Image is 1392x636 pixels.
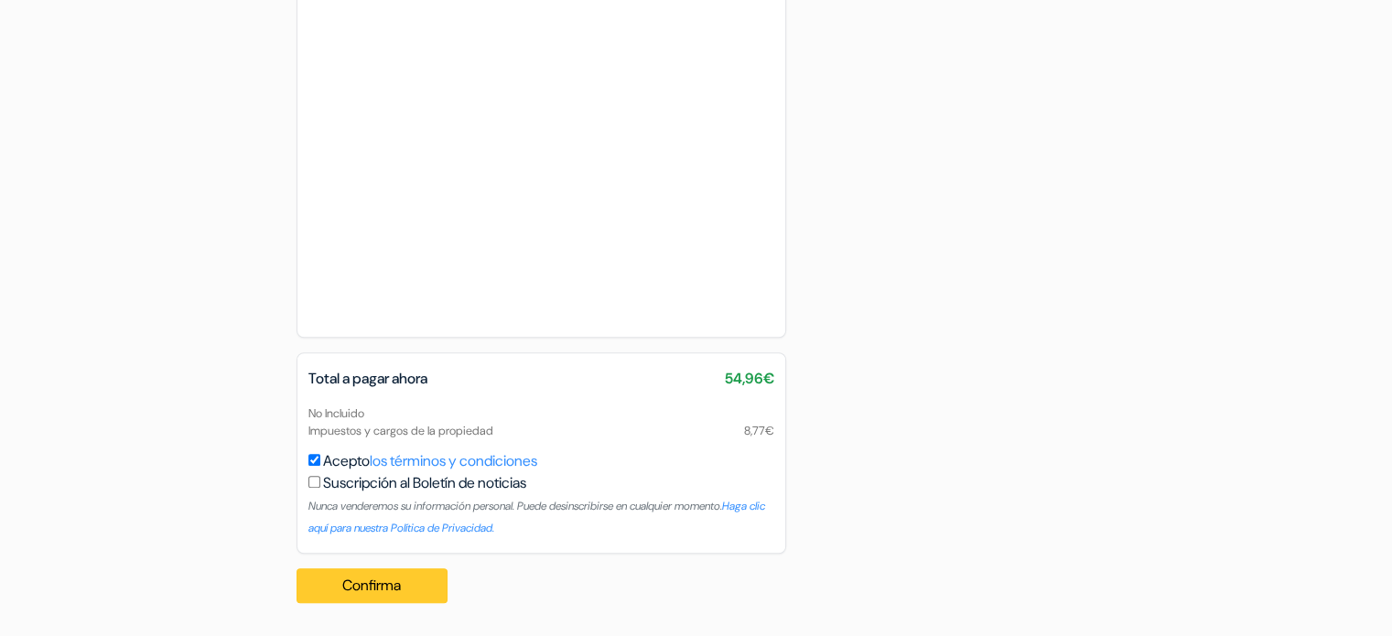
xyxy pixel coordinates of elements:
[323,472,526,494] label: Suscripción al Boletín de noticias
[725,368,774,390] span: 54,96€
[297,404,785,439] div: No Incluido Impuestos y cargos de la propiedad
[323,450,537,472] label: Acepto
[744,422,774,439] span: 8,77€
[308,499,765,535] a: Haga clic aquí para nuestra Política de Privacidad.
[370,451,537,470] a: los términos y condiciones
[308,499,765,535] small: Nunca venderemos su información personal. Puede desinscribirse en cualquier momento.
[297,568,448,603] button: Confirma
